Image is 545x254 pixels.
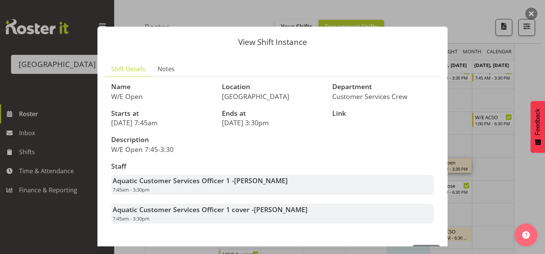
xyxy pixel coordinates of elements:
[113,205,308,214] strong: Aquatic Customer Services Officer 1 cover -
[113,186,150,193] span: 7:45am - 3:30pm
[111,136,268,144] h3: Description
[111,118,213,127] p: [DATE] 7:45am
[332,92,434,101] p: Customer Services Crew
[113,176,288,185] strong: Aquatic Customer Services Officer 1 -
[222,92,323,101] p: [GEOGRAPHIC_DATA]
[111,163,434,170] h3: Staff
[111,110,213,117] h3: Starts at
[332,110,434,117] h3: Link
[522,231,530,239] img: help-xxl-2.png
[113,215,150,222] span: 7:45am - 3:30pm
[234,176,288,185] span: [PERSON_NAME]
[222,110,323,117] h3: Ends at
[534,109,541,135] span: Feedback
[531,101,545,153] button: Feedback - Show survey
[222,118,323,127] p: [DATE] 3:30pm
[105,38,440,46] p: View Shift Instance
[111,92,213,101] p: W/E Open
[158,64,175,73] span: Notes
[111,83,213,91] h3: Name
[111,64,145,73] span: Shift Details
[332,83,434,91] h3: Department
[222,83,323,91] h3: Location
[111,145,268,153] p: W/E Open 7:45-3:30
[254,205,308,214] span: [PERSON_NAME]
